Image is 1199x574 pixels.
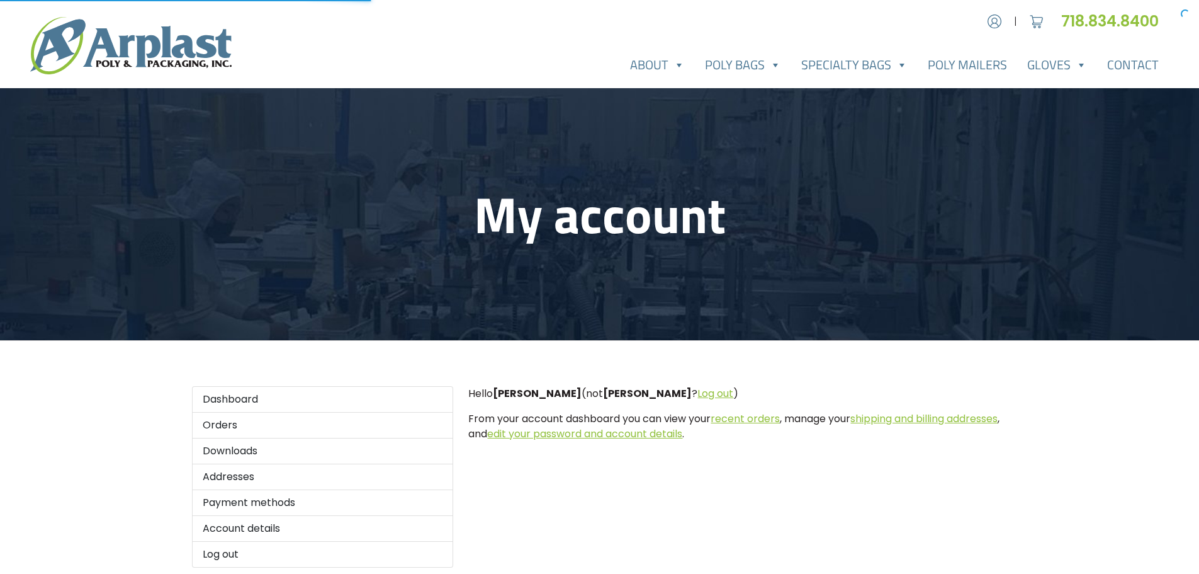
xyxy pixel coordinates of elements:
[468,411,1007,442] p: From your account dashboard you can view your , manage your , and .
[30,17,232,74] img: logo
[192,439,454,464] a: Downloads
[192,490,454,516] a: Payment methods
[1097,52,1169,77] a: Contact
[603,386,692,401] strong: [PERSON_NAME]
[192,184,1008,244] h1: My account
[192,386,454,413] a: Dashboard
[918,52,1017,77] a: Poly Mailers
[697,386,733,401] a: Log out
[192,516,454,542] a: Account details
[850,411,998,426] a: shipping and billing addresses
[791,52,918,77] a: Specialty Bags
[1061,11,1169,32] a: 718.834.8400
[1014,14,1017,29] span: |
[493,386,582,401] strong: [PERSON_NAME]
[192,464,454,490] a: Addresses
[711,411,780,426] a: recent orders
[468,386,1007,401] p: Hello (not ? )
[192,542,454,568] a: Log out
[192,413,454,439] a: Orders
[487,427,682,441] a: edit your password and account details
[1017,52,1097,77] a: Gloves
[695,52,791,77] a: Poly Bags
[620,52,695,77] a: About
